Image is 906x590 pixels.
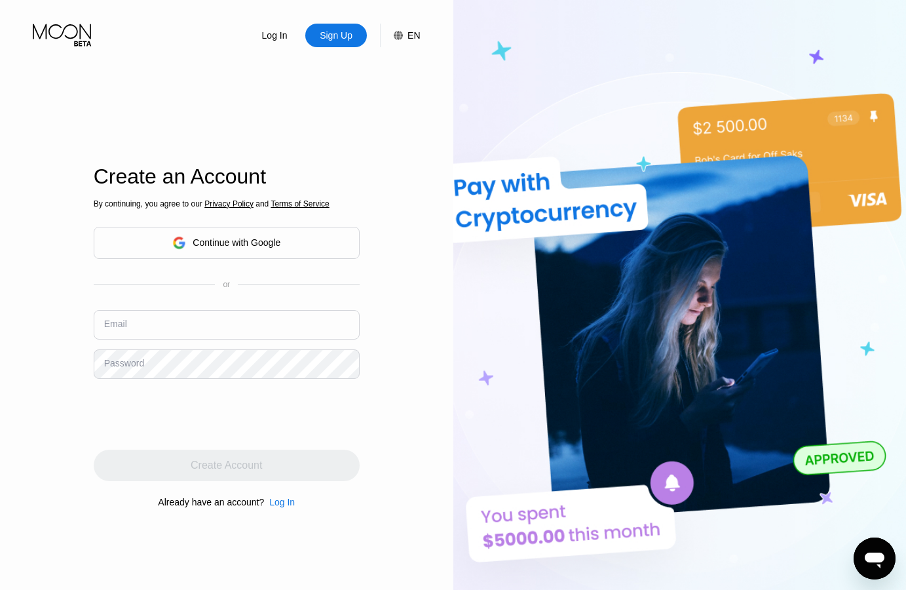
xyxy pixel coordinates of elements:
[380,24,420,47] div: EN
[264,497,295,507] div: Log In
[104,319,127,329] div: Email
[94,227,360,259] div: Continue with Google
[254,199,271,208] span: and
[261,29,289,42] div: Log In
[305,24,367,47] div: Sign Up
[104,358,144,368] div: Password
[204,199,254,208] span: Privacy Policy
[193,237,280,248] div: Continue with Google
[407,30,420,41] div: EN
[94,389,293,440] iframe: reCAPTCHA
[94,165,360,189] div: Create an Account
[244,24,305,47] div: Log In
[271,199,329,208] span: Terms of Service
[223,280,230,289] div: or
[94,199,360,208] div: By continuing, you agree to our
[318,29,354,42] div: Sign Up
[854,538,896,580] iframe: Button to launch messaging window
[269,497,295,507] div: Log In
[158,497,264,507] div: Already have an account?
